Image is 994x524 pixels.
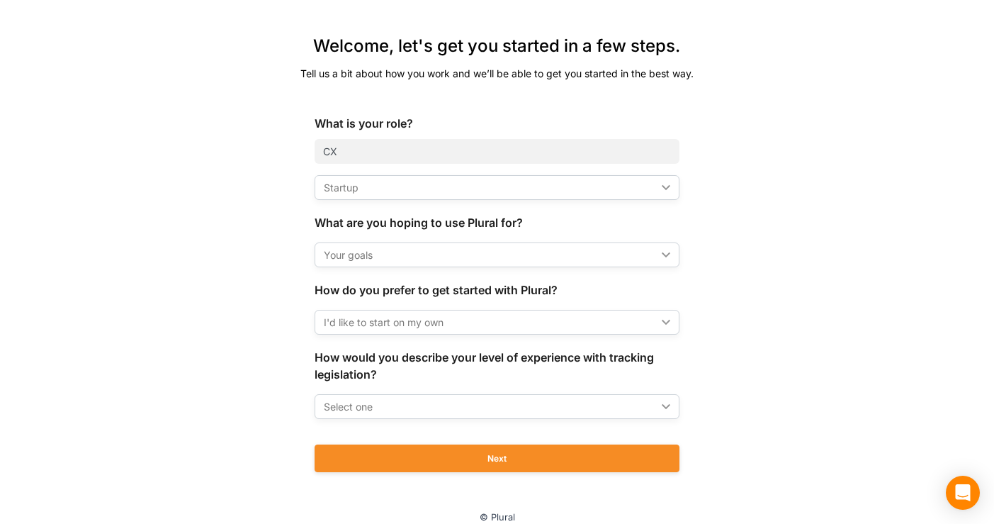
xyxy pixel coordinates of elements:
[480,512,515,523] small: © Plural
[315,445,679,472] button: Next
[946,476,980,510] div: Open Intercom Messenger
[324,180,656,195] div: Startup
[315,349,679,383] div: How would you describe your level of experience with tracking legislation?
[315,139,679,164] input: Job title
[254,66,740,81] div: Tell us a bit about how you work and we’ll be able to get you started in the best way.
[324,247,656,262] div: Your goals
[315,214,679,231] div: What are you hoping to use Plural for?
[315,115,679,132] div: What is your role?
[254,33,740,59] div: Welcome, let's get you started in a few steps.
[324,315,656,330] div: I'd like to start on my own
[315,281,679,299] div: How do you prefer to get started with Plural?
[324,399,656,414] div: Select one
